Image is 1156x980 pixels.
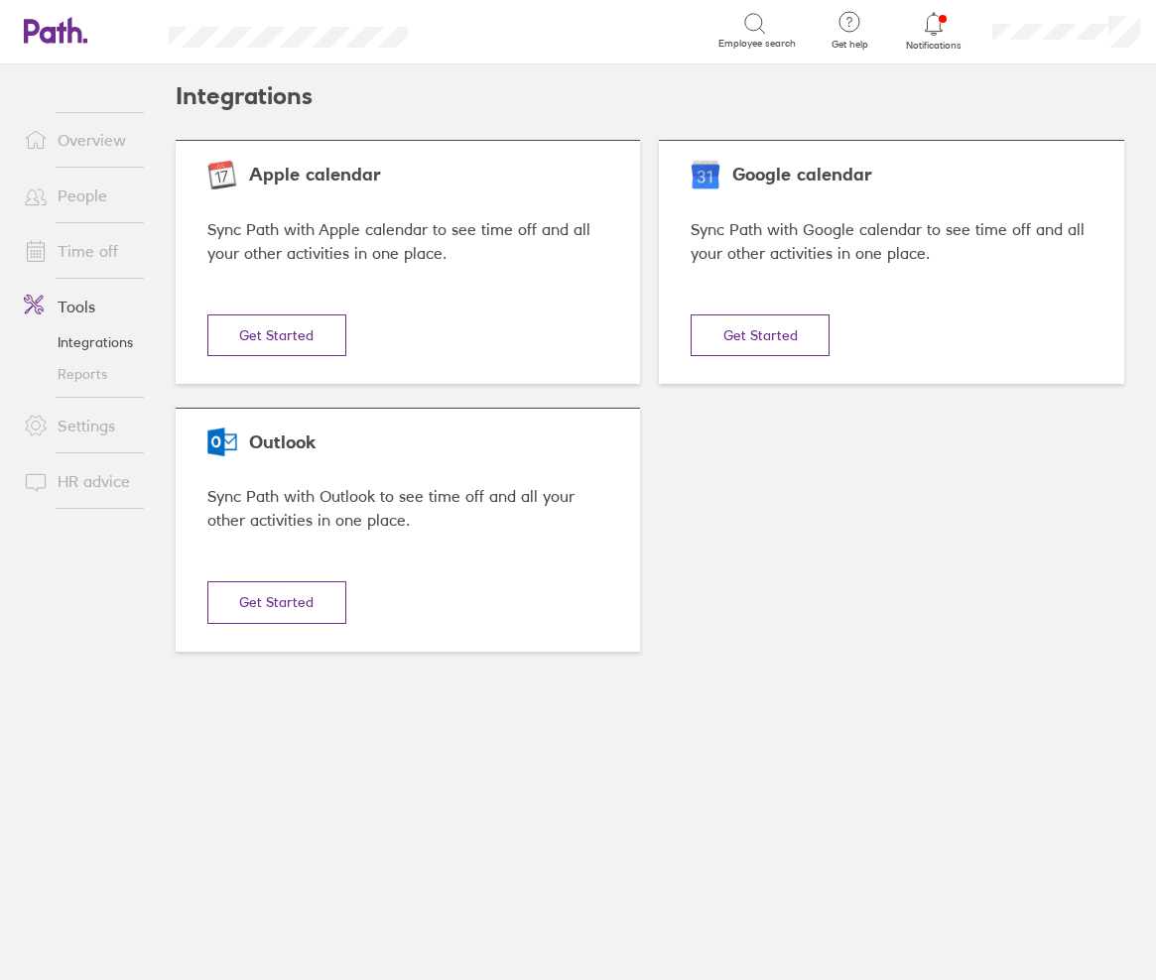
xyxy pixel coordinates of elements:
[8,461,168,501] a: HR advice
[902,10,966,52] a: Notifications
[8,120,168,160] a: Overview
[8,358,168,390] a: Reports
[718,38,796,50] span: Employee search
[8,176,168,215] a: People
[461,21,512,39] div: Search
[207,581,346,623] button: Get Started
[207,165,609,185] div: Apple calendar
[176,64,313,128] h2: Integrations
[207,314,346,356] button: Get Started
[902,40,966,52] span: Notifications
[8,231,168,271] a: Time off
[8,287,168,326] a: Tools
[207,432,609,453] div: Outlook
[207,217,609,267] div: Sync Path with Apple calendar to see time off and all your other activities in one place.
[207,484,609,534] div: Sync Path with Outlook to see time off and all your other activities in one place.
[818,39,882,51] span: Get help
[691,217,1092,267] div: Sync Path with Google calendar to see time off and all your other activities in one place.
[8,406,168,445] a: Settings
[691,165,1092,185] div: Google calendar
[691,314,830,356] button: Get Started
[8,326,168,358] a: Integrations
